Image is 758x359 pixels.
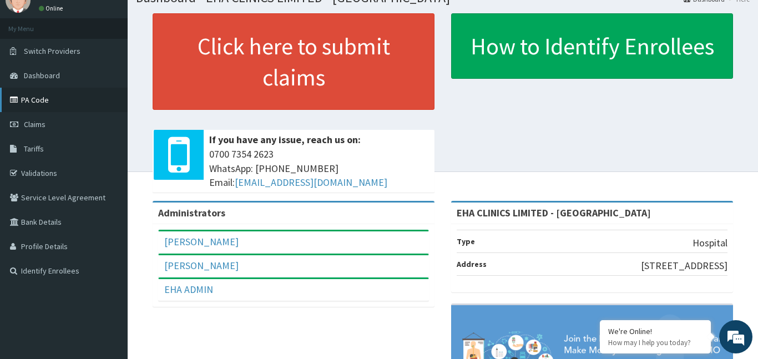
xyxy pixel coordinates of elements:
strong: EHA CLINICS LIMITED - [GEOGRAPHIC_DATA] [457,206,651,219]
div: We're Online! [608,326,703,336]
span: Tariffs [24,144,44,154]
b: If you have any issue, reach us on: [209,133,361,146]
a: Online [39,4,65,12]
b: Address [457,259,487,269]
a: How to Identify Enrollees [451,13,733,79]
p: How may I help you today? [608,338,703,347]
img: d_794563401_company_1708531726252_794563401 [21,55,45,83]
span: Dashboard [24,70,60,80]
span: 0700 7354 2623 WhatsApp: [PHONE_NUMBER] Email: [209,147,429,190]
a: [PERSON_NAME] [164,259,239,272]
textarea: Type your message and hit 'Enter' [6,240,211,279]
p: [STREET_ADDRESS] [641,259,727,273]
span: Switch Providers [24,46,80,56]
a: EHA ADMIN [164,283,213,296]
div: Minimize live chat window [182,6,209,32]
a: Click here to submit claims [153,13,434,110]
span: Claims [24,119,46,129]
b: Type [457,236,475,246]
span: We're online! [64,108,153,220]
p: Hospital [693,236,727,250]
a: [PERSON_NAME] [164,235,239,248]
div: Chat with us now [58,62,186,77]
a: [EMAIL_ADDRESS][DOMAIN_NAME] [235,176,387,189]
b: Administrators [158,206,225,219]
